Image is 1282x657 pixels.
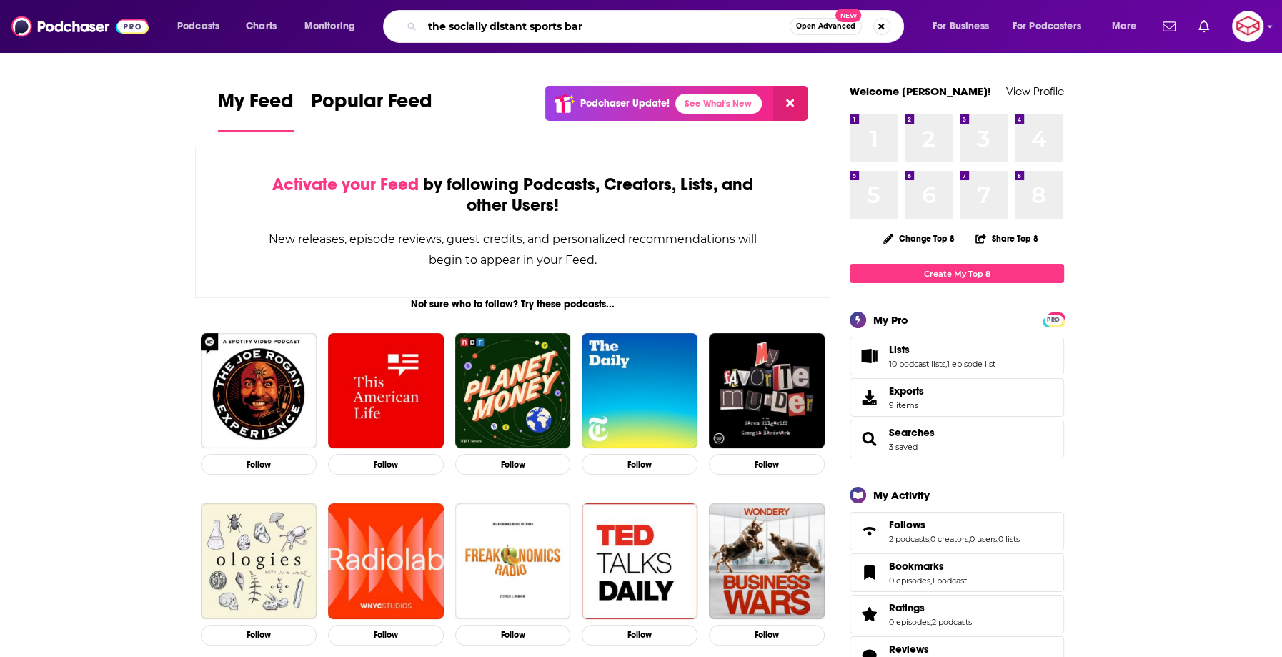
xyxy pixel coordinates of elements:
[850,337,1064,375] span: Lists
[850,264,1064,283] a: Create My Top 8
[304,16,355,36] span: Monitoring
[328,333,444,449] img: This American Life
[855,521,883,541] a: Follows
[889,534,929,544] a: 2 podcasts
[709,625,825,646] button: Follow
[267,174,758,216] div: by following Podcasts, Creators, Lists, and other Users!
[850,595,1064,633] span: Ratings
[294,15,374,38] button: open menu
[1112,16,1136,36] span: More
[873,488,930,502] div: My Activity
[709,454,825,475] button: Follow
[889,385,924,397] span: Exports
[246,16,277,36] span: Charts
[889,343,995,356] a: Lists
[945,359,947,369] span: ,
[582,625,697,646] button: Follow
[855,346,883,366] a: Lists
[195,298,830,310] div: Not sure who to follow? Try these podcasts...
[1232,11,1263,42] button: Show profile menu
[328,625,444,646] button: Follow
[582,454,697,475] button: Follow
[889,442,918,452] a: 3 saved
[455,333,571,449] img: Planet Money
[850,84,991,98] a: Welcome [PERSON_NAME]!
[582,503,697,619] img: TED Talks Daily
[201,454,317,475] button: Follow
[397,10,918,43] div: Search podcasts, credits, & more...
[328,454,444,475] button: Follow
[889,518,925,531] span: Follows
[975,224,1039,252] button: Share Top 8
[218,89,294,122] span: My Feed
[267,229,758,270] div: New releases, episode reviews, guest credits, and personalized recommendations will begin to appe...
[11,13,149,40] a: Podchaser - Follow, Share and Rate Podcasts
[177,16,219,36] span: Podcasts
[1157,14,1181,39] a: Show notifications dropdown
[929,534,930,544] span: ,
[1193,14,1215,39] a: Show notifications dropdown
[709,503,825,619] img: Business Wars
[930,576,932,586] span: ,
[272,174,419,195] span: Activate your Feed
[201,625,317,646] button: Follow
[455,625,571,646] button: Follow
[1102,15,1154,38] button: open menu
[1232,11,1263,42] span: Logged in as callista
[889,601,925,614] span: Ratings
[850,553,1064,592] span: Bookmarks
[1013,16,1081,36] span: For Podcasters
[889,560,967,573] a: Bookmarks
[218,89,294,132] a: My Feed
[889,518,1020,531] a: Follows
[201,333,317,449] a: The Joe Rogan Experience
[1045,314,1062,325] a: PRO
[582,333,697,449] img: The Daily
[889,426,935,439] a: Searches
[970,534,997,544] a: 0 users
[311,89,432,132] a: Popular Feed
[835,9,861,22] span: New
[850,378,1064,417] a: Exports
[889,617,930,627] a: 0 episodes
[932,576,967,586] a: 1 podcast
[855,563,883,583] a: Bookmarks
[167,15,238,38] button: open menu
[709,333,825,449] img: My Favorite Murder with Karen Kilgariff and Georgia Hardstark
[580,97,670,109] p: Podchaser Update!
[237,15,285,38] a: Charts
[889,560,944,573] span: Bookmarks
[796,23,855,30] span: Open Advanced
[997,534,998,544] span: ,
[1003,15,1102,38] button: open menu
[328,503,444,619] a: Radiolab
[201,503,317,619] img: Ologies with Alie Ward
[1045,315,1062,325] span: PRO
[850,512,1064,550] span: Follows
[455,503,571,619] img: Freakonomics Radio
[889,643,973,656] a: Reviews
[923,15,1007,38] button: open menu
[855,387,883,407] span: Exports
[889,601,972,614] a: Ratings
[422,15,790,38] input: Search podcasts, credits, & more...
[1232,11,1263,42] img: User Profile
[889,576,930,586] a: 0 episodes
[932,617,972,627] a: 2 podcasts
[855,604,883,624] a: Ratings
[889,359,945,369] a: 10 podcast lists
[933,16,989,36] span: For Business
[968,534,970,544] span: ,
[790,18,862,35] button: Open AdvancedNew
[855,429,883,449] a: Searches
[1006,84,1064,98] a: View Profile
